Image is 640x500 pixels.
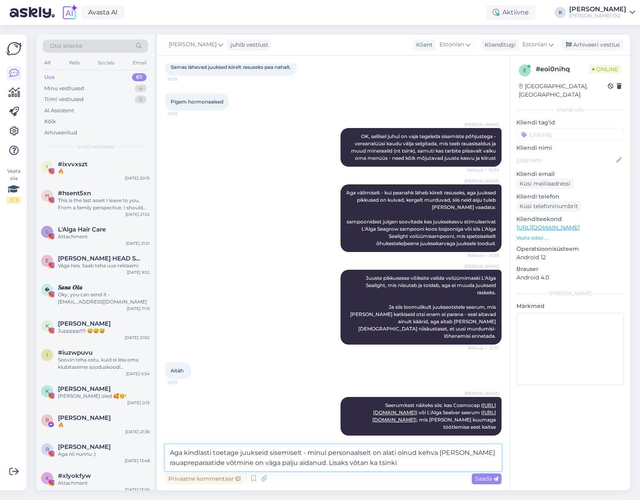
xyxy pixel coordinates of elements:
div: [PERSON_NAME] [516,290,624,297]
span: K [45,323,49,329]
span: [PERSON_NAME] [465,263,499,269]
span: #ixvvxszt [58,161,87,168]
div: Email [131,58,148,68]
div: Küsi telefoninumbrit [516,201,581,212]
div: Kõik [44,118,56,126]
div: [DATE] 0:13 [127,400,150,406]
img: Askly Logo [6,41,22,56]
div: Arhiveeri vestlus [561,39,623,50]
div: 2 / 3 [6,196,21,204]
div: Privaatne kommentaar [165,473,244,484]
span: 10:37 [167,380,198,386]
a: [URL][DOMAIN_NAME] [516,224,580,231]
div: [DATE] 21:52 [125,211,150,217]
span: E [45,258,49,264]
p: Klienditeekond [516,215,624,223]
span: i [46,163,48,169]
p: Brauser [516,265,624,273]
span: OK, sellisel juhul on vaja tegeleda sisemiste põhjustega - vereanalüüsi kaudu välja selgitada, mi... [351,133,497,161]
span: K [45,388,49,394]
p: Märkmed [516,302,624,310]
div: juhib vestlust [227,41,268,49]
div: This is the last asset I leave to you. From a family perspective, I should give you this account.... [58,197,150,211]
p: Android 12 [516,253,624,262]
span: i [46,352,48,358]
div: [PERSON_NAME] [569,6,626,12]
span: Aga välimiselt - kui peanahk läheb kiirelt rasuseks, aga juuksed pikkused on kuivad, kergelt murd... [346,190,497,246]
div: Attachment [58,479,150,487]
span: 10:33 [167,76,198,82]
span: e [523,67,526,73]
span: Samas lähevad juuksed kiirelt rasuseks pea nahalt. [171,64,291,70]
div: Attachment [58,233,150,240]
div: Web [67,58,81,68]
div: [DATE] 21:02 [125,335,150,341]
input: Lisa tag [516,128,624,140]
div: Tiimi vestlused [44,95,84,103]
span: Seerumitest näiteks siis: kas Cosmocap ( ) või L'Alga Sealver seerum ( ), mis [PERSON_NAME] kuuma... [372,402,497,430]
span: Aitäh [171,368,184,374]
div: [DATE] 11:15 [127,306,150,312]
img: explore-ai [61,4,78,21]
span: [PERSON_NAME] [465,390,499,397]
span: B [45,446,49,452]
span: KATRI TELLER [58,320,111,327]
div: [PERSON_NAME] oled 🥰☺️! [58,393,150,400]
span: Evella HEAD SPA & heaolusalong | peamassaaž | HEAD SPA TALLINN [58,255,142,262]
div: 0 [135,95,147,103]
span: 10:38 [469,436,499,442]
div: K [555,7,566,18]
span: L'Alga Hair Care [58,226,106,233]
span: L [46,229,49,235]
span: [PERSON_NAME] [465,122,499,128]
div: Klienditugi [481,41,516,49]
div: [DATE] 13:48 [125,458,150,464]
div: Väga hea. Saab teha uue reklaami [58,262,150,269]
div: Minu vestlused [44,85,84,93]
div: Arhiveeritud [44,129,77,137]
span: Nähtud ✓ 10:37 [468,345,499,351]
a: Avasta AI [81,6,124,19]
span: R [45,417,49,423]
p: Operatsioonisüsteem [516,245,624,253]
span: Estonian [440,40,464,49]
div: # eoi0nihq [536,64,589,74]
div: Küsi meiliaadressi [516,178,574,189]
span: Riina Maat [58,414,111,421]
div: 🔥 [58,421,150,429]
input: Lisa nimi [517,156,615,165]
span: [PERSON_NAME] [169,40,217,49]
div: [DATE] 0:54 [126,371,150,377]
div: [DATE] 21:21 [126,240,150,246]
div: [PERSON_NAME] OÜ [569,12,626,19]
div: [DATE] 20:15 [125,175,150,181]
span: Juuste pikkusesse võiksite valida volüümimaski L'Alga Sealight, mis niisutab ja toidab, aga ei mu... [350,275,497,339]
p: Vaata edasi ... [516,234,624,242]
span: Saada [475,475,498,482]
div: Aktiivne [486,5,535,20]
span: 𝑺𝒂𝒏𝒂 𝑶𝒔̌𝒂 [58,284,83,291]
p: Kliendi tag'id [516,118,624,127]
span: Estonian [522,40,547,49]
div: Socials [96,58,116,68]
div: Klient [413,41,433,49]
div: [DATE] 9:52 [127,269,150,275]
p: Kliendi nimi [516,144,624,152]
div: All [43,58,52,68]
span: Nähtud ✓ 10:36 [468,252,499,258]
span: Uued vestlused [77,143,114,150]
span: Otsi kliente [50,42,82,50]
span: Nähtud ✓ 10:34 [467,167,499,173]
div: [DATE] 21:36 [125,429,150,435]
p: Kliendi telefon [516,192,624,201]
div: Uus [44,73,55,81]
span: #xlyokfyw [58,472,91,479]
div: 4 [135,85,147,93]
div: Kliendi info [516,106,624,114]
span: Britte Maidra-Torro [58,443,111,450]
span: 10:33 [167,111,198,117]
div: [DATE] 13:06 [125,487,150,493]
span: Online [589,65,621,74]
div: [GEOGRAPHIC_DATA], [GEOGRAPHIC_DATA] [519,82,608,99]
span: #iuzwpuvu [58,349,93,356]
